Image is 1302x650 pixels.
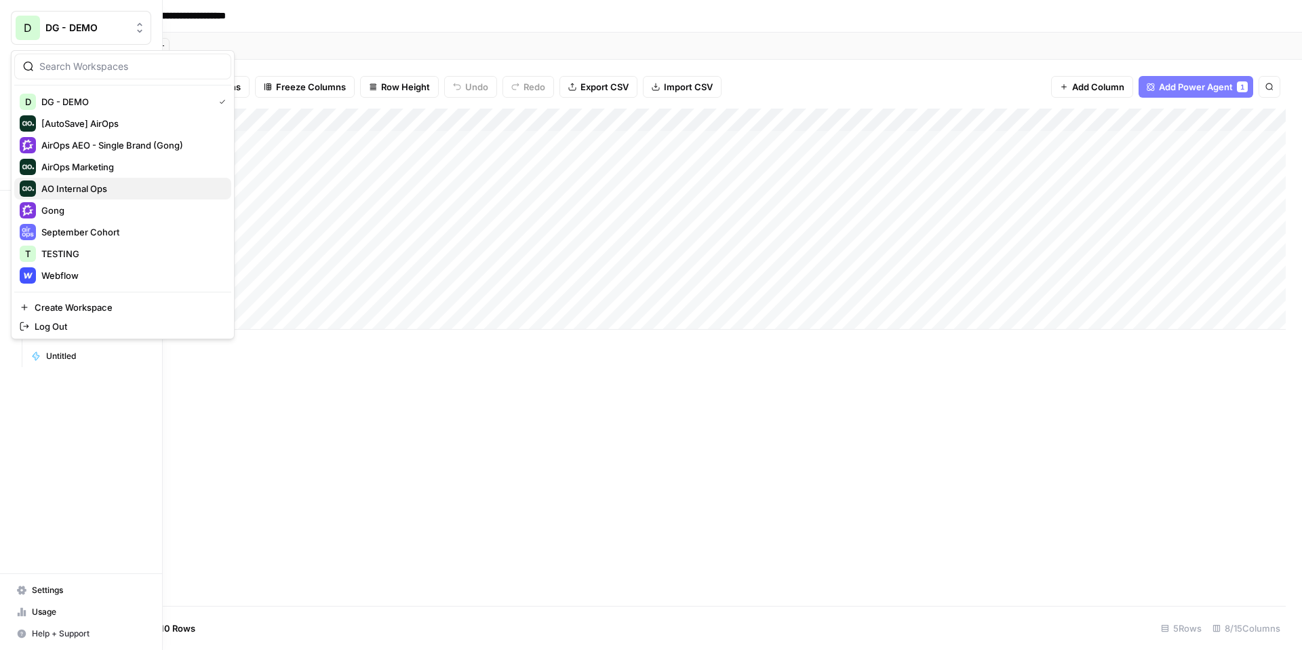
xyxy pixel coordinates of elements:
span: Row Height [381,80,430,94]
span: September Cohort [41,225,220,239]
span: AirOps AEO - Single Brand (Gong) [41,138,220,152]
button: Export CSV [559,76,637,98]
img: [AutoSave] AirOps Logo [20,115,36,132]
span: DG - DEMO [45,21,127,35]
span: Create Workspace [35,301,220,314]
span: Freeze Columns [276,80,346,94]
a: Create Workspace [14,298,231,317]
span: Add 10 Rows [141,622,195,635]
input: Search Workspaces [39,60,222,73]
span: Export CSV [580,80,629,94]
span: Webflow [41,269,220,282]
img: Webflow Logo [20,267,36,284]
img: AO Internal Ops Logo [20,180,36,197]
span: D [24,20,32,36]
span: Import CSV [664,80,713,94]
span: TESTING [41,247,220,261]
a: Usage [11,601,151,623]
span: T [25,247,31,261]
div: Workspace: DG - DEMO [11,50,235,339]
button: Add Column [1051,76,1133,98]
img: AirOps Marketing Logo [20,159,36,175]
button: Help + Support [11,623,151,645]
span: Usage [32,606,145,618]
span: Add Power Agent [1159,80,1233,94]
div: 5 Rows [1156,617,1207,639]
div: 1 [1237,81,1248,92]
span: [AutoSave] AirOps [41,117,220,130]
a: Log Out [14,317,231,336]
button: Freeze Columns [255,76,355,98]
img: September Cohort Logo [20,224,36,240]
span: D [25,95,31,109]
span: Undo [465,80,488,94]
img: Gong Logo [20,202,36,218]
span: AO Internal Ops [41,182,220,195]
span: Gong [41,204,220,217]
span: Help + Support [32,628,145,640]
button: Redo [502,76,554,98]
button: Row Height [360,76,439,98]
span: Log Out [35,320,220,333]
button: Workspace: DG - DEMO [11,11,151,45]
span: Settings [32,584,145,596]
span: DG - DEMO [41,95,208,109]
a: Settings [11,579,151,601]
button: Import CSV [643,76,722,98]
div: 8/15 Columns [1207,617,1286,639]
a: Untitled [25,345,151,367]
span: Add Column [1072,80,1124,94]
button: Undo [444,76,497,98]
button: Add Power Agent1 [1139,76,1253,98]
img: AirOps AEO - Single Brand (Gong) Logo [20,137,36,153]
span: Untitled [46,350,145,362]
span: Redo [524,80,545,94]
span: 1 [1240,81,1244,92]
span: AirOps Marketing [41,160,220,174]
